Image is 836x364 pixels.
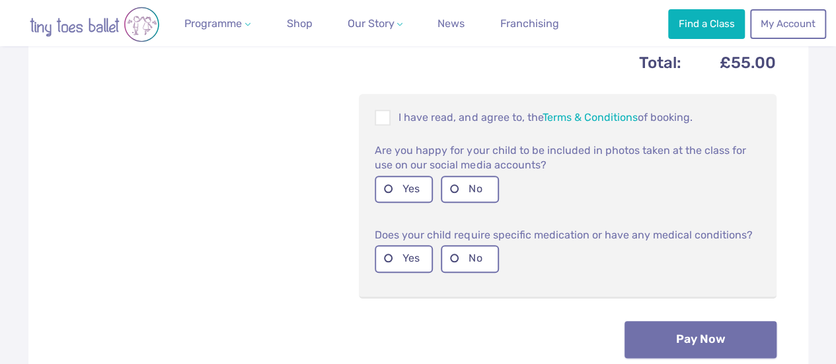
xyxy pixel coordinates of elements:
[375,176,433,203] label: Yes
[375,245,433,272] label: Yes
[15,7,174,42] img: tiny toes ballet
[542,111,637,124] a: Terms & Conditions
[500,17,559,30] span: Franchising
[179,11,256,37] a: Programme
[432,11,470,37] a: News
[184,17,242,30] span: Programme
[750,9,825,38] a: My Account
[282,11,318,37] a: Shop
[287,17,313,30] span: Shop
[375,227,761,242] p: Does your child require specific medication or have any medical conditions?
[495,11,564,37] a: Franchising
[347,17,394,30] span: Our Story
[437,17,465,30] span: News
[342,11,408,37] a: Our Story
[375,110,761,126] p: I have read, and agree to, the of booking.
[441,176,499,203] label: No
[61,50,682,77] th: Total:
[668,9,745,38] a: Find a Class
[683,50,775,77] td: £55.00
[375,142,761,172] p: Are you happy for your child to be included in photos taken at the class for use on our social me...
[441,245,499,272] label: No
[625,321,777,358] button: Pay Now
